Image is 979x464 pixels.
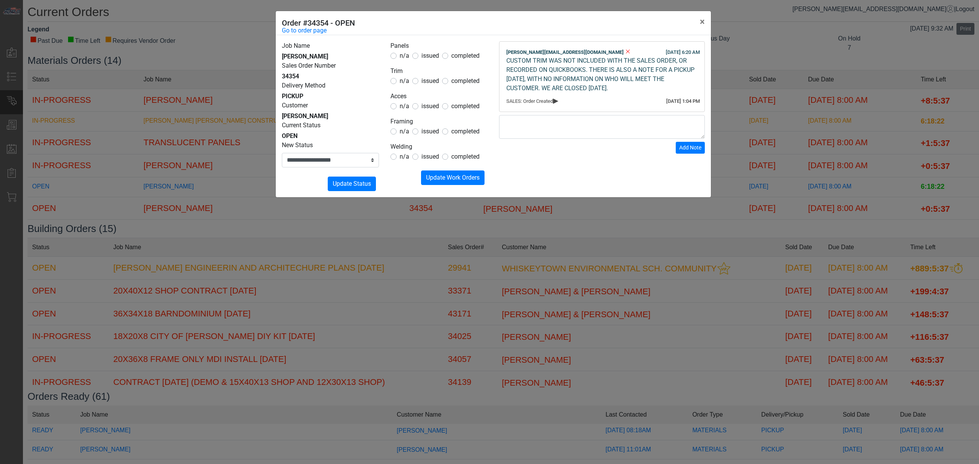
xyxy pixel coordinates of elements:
a: Go to order page [282,26,327,35]
div: 34354 [282,72,379,81]
label: Job Name [282,41,310,50]
span: Update Status [333,180,371,187]
div: OPEN [282,131,379,141]
span: n/a [400,77,409,84]
span: ▸ [553,98,558,103]
label: Sales Order Number [282,61,336,70]
button: Update Status [328,177,376,191]
div: [PERSON_NAME] [282,112,379,121]
span: n/a [400,153,409,160]
span: completed [451,153,480,160]
button: Close [694,11,711,32]
span: [PERSON_NAME][EMAIL_ADDRESS][DOMAIN_NAME] [506,49,624,55]
span: n/a [400,128,409,135]
span: completed [451,52,480,59]
span: [PERSON_NAME] [282,53,328,60]
h5: Order #34354 - OPEN [282,17,355,29]
label: Customer [282,101,308,110]
span: issued [421,102,439,110]
div: SALES: Order Created [506,97,698,105]
div: [DATE] 1:04 PM [666,97,700,105]
legend: Framing [390,117,488,127]
span: n/a [400,102,409,110]
span: issued [421,77,439,84]
label: Delivery Method [282,81,325,90]
legend: Panels [390,41,488,51]
span: issued [421,52,439,59]
button: Add Note [676,142,705,154]
span: issued [421,128,439,135]
button: Update Work Orders [421,170,485,185]
label: New Status [282,141,313,150]
span: completed [451,128,480,135]
span: n/a [400,52,409,59]
span: completed [451,77,480,84]
legend: Acces [390,92,488,102]
span: issued [421,153,439,160]
legend: Welding [390,142,488,152]
div: PICKUP [282,92,379,101]
span: Add Note [679,144,701,151]
div: CUSTOM TRIM WAS NOT INCLUDED WITH THE SALES ORDER, OR RECORDED ON QUICKBOOKS. THERE IS ALSO A NOT... [506,56,698,93]
legend: Trim [390,67,488,76]
div: [DATE] 6:20 AM [666,49,700,56]
span: completed [451,102,480,110]
span: Update Work Orders [426,174,480,181]
label: Current Status [282,121,320,130]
